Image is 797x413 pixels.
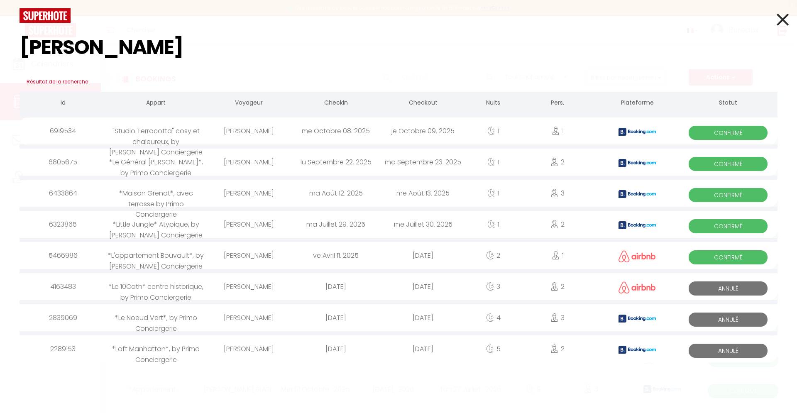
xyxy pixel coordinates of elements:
div: 1 [520,242,596,269]
span: Annulé [689,313,768,327]
div: *Le Général [PERSON_NAME]*, by Primo Conciergerie [107,149,205,176]
div: [PERSON_NAME] [205,180,292,207]
span: Confirmé [689,126,768,140]
div: [PERSON_NAME] [205,335,292,362]
th: Checkin [292,92,379,115]
span: Confirmé [689,157,768,171]
h3: Résultat de la recherche [20,72,777,92]
span: Confirmé [689,250,768,264]
div: 3 [520,304,596,331]
span: Confirmé [689,188,768,202]
div: 1 [520,117,596,144]
img: booking2.png [619,190,656,198]
div: 3 [520,180,596,207]
img: airbnb2.png [619,281,656,293]
div: 2839069 [20,304,107,331]
th: Plateforme [596,92,679,115]
img: booking2.png [619,128,656,136]
div: 2 [467,242,520,269]
div: [DATE] [379,242,467,269]
div: [DATE] [379,304,467,331]
span: Annulé [689,281,768,296]
div: 6805675 [20,149,107,176]
div: 1 [467,117,520,144]
img: booking2.png [619,346,656,354]
div: 1 [467,180,520,207]
img: airbnb2.png [619,250,656,262]
div: 2 [520,149,596,176]
div: 1 [467,211,520,238]
div: *Little Jungle* Atypique, by [PERSON_NAME] Conciergerie [107,211,205,238]
div: [PERSON_NAME] [205,304,292,331]
div: [PERSON_NAME] [205,273,292,300]
div: 2289153 [20,335,107,362]
span: Annulé [689,344,768,358]
div: me Octobre 08. 2025 [292,117,379,144]
div: [DATE] [292,304,379,331]
div: [PERSON_NAME] [205,211,292,238]
img: booking2.png [619,159,656,167]
div: *L'appartement Bouvault*, by [PERSON_NAME] Conciergerie [107,242,205,269]
div: *Maison Grenat*, avec terrasse by Primo Conciergerie [107,180,205,207]
div: 2 [520,211,596,238]
div: ma Septembre 23. 2025 [379,149,467,176]
div: 6919534 [20,117,107,144]
div: *Le Noeud Vert*, by Primo Conciergerie [107,304,205,331]
div: me Août 13. 2025 [379,180,467,207]
div: 5466986 [20,242,107,269]
th: Nuits [467,92,520,115]
th: Pers. [520,92,596,115]
div: [PERSON_NAME] [205,149,292,176]
div: me Juillet 30. 2025 [379,211,467,238]
div: 4 [467,304,520,331]
div: [PERSON_NAME] [205,242,292,269]
div: 1 [467,149,520,176]
div: 2 [520,273,596,300]
div: [PERSON_NAME] [205,117,292,144]
div: 6323865 [20,211,107,238]
div: "Studio Terracotta" cosy et chaleureux, by [PERSON_NAME] Conciergerie [107,117,205,144]
div: 3 [467,273,520,300]
div: ve Avril 11. 2025 [292,242,379,269]
div: 5 [467,335,520,362]
img: booking2.png [619,315,656,323]
div: [DATE] [292,335,379,362]
div: 4163483 [20,273,107,300]
div: 6433864 [20,180,107,207]
div: *Le 10Cath* centre historique, by Primo Conciergerie [107,273,205,300]
span: Confirmé [689,219,768,233]
th: Id [20,92,107,115]
div: ma Août 12. 2025 [292,180,379,207]
div: *Loft Manhattan*, by Primo Conciergerie [107,335,205,362]
img: booking2.png [619,221,656,229]
div: [DATE] [379,273,467,300]
div: 2 [520,335,596,362]
th: Statut [679,92,777,115]
th: Voyageur [205,92,292,115]
th: Checkout [379,92,467,115]
div: je Octobre 09. 2025 [379,117,467,144]
div: lu Septembre 22. 2025 [292,149,379,176]
th: Appart [107,92,205,115]
div: [DATE] [379,335,467,362]
div: ma Juillet 29. 2025 [292,211,379,238]
input: Tapez pour rechercher... [20,23,777,72]
img: logo [20,8,71,23]
div: [DATE] [292,273,379,300]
